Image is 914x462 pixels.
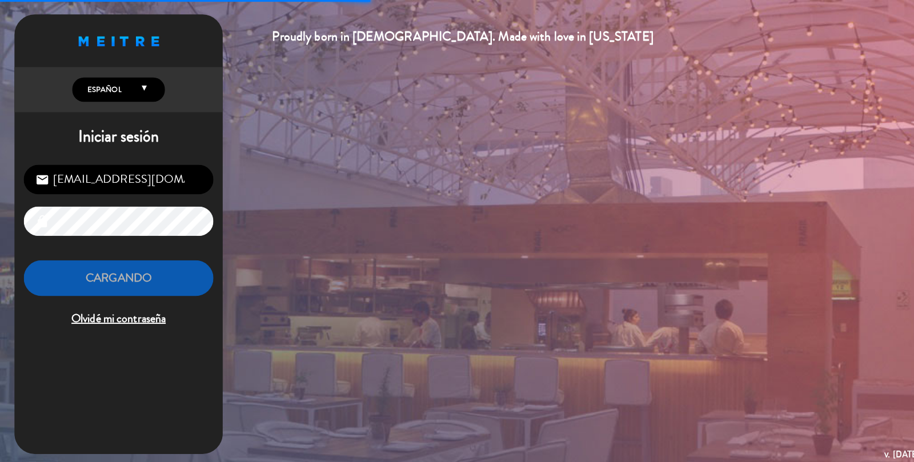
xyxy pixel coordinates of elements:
[35,171,49,184] i: email
[35,212,49,226] i: lock
[23,163,211,192] input: Correo Electrónico
[23,306,211,324] span: Olvidé mi contraseña
[873,441,908,456] div: v. [DATE]
[14,126,220,145] h1: Iniciar sesión
[23,257,211,293] button: Cargando
[83,83,120,94] span: Español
